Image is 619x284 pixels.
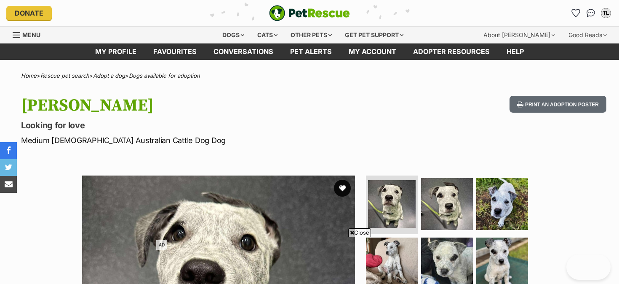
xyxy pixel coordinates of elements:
button: favourite [334,180,351,197]
img: logo-e224e6f780fb5917bec1dbf3a21bbac754714ae5b6737aabdf751b685950b380.svg [269,5,350,21]
a: Adopter resources [405,43,498,60]
a: PetRescue [269,5,350,21]
span: Menu [22,31,40,38]
a: Pet alerts [282,43,340,60]
p: Medium [DEMOGRAPHIC_DATA] Australian Cattle Dog Dog [21,135,377,146]
div: Dogs [216,27,250,43]
ul: Account quick links [569,6,613,20]
div: Good Reads [563,27,613,43]
a: Donate [6,6,52,20]
a: Favourites [569,6,582,20]
a: Menu [13,27,46,42]
span: Close [348,228,371,237]
div: Get pet support [339,27,409,43]
a: Rescue pet search [40,72,89,79]
p: Looking for love [21,119,377,131]
a: conversations [205,43,282,60]
a: Dogs available for adoption [129,72,200,79]
a: Home [21,72,37,79]
a: Adopt a dog [93,72,125,79]
button: Print an adoption poster [510,96,606,113]
img: Photo of Winston [476,178,528,230]
a: Help [498,43,532,60]
button: My account [599,6,613,20]
div: TL [602,9,610,17]
iframe: Help Scout Beacon - Open [566,254,611,280]
span: AD [156,240,167,250]
div: About [PERSON_NAME] [478,27,561,43]
div: Other pets [285,27,338,43]
a: Favourites [145,43,205,60]
h1: [PERSON_NAME] [21,96,377,115]
img: chat-41dd97257d64d25036548639549fe6c8038ab92f7586957e7f3b1b290dea8141.svg [587,9,595,17]
img: Photo of Winston [368,180,416,228]
a: Conversations [584,6,598,20]
a: My account [340,43,405,60]
img: Photo of Winston [421,178,473,230]
div: Cats [251,27,283,43]
a: My profile [87,43,145,60]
